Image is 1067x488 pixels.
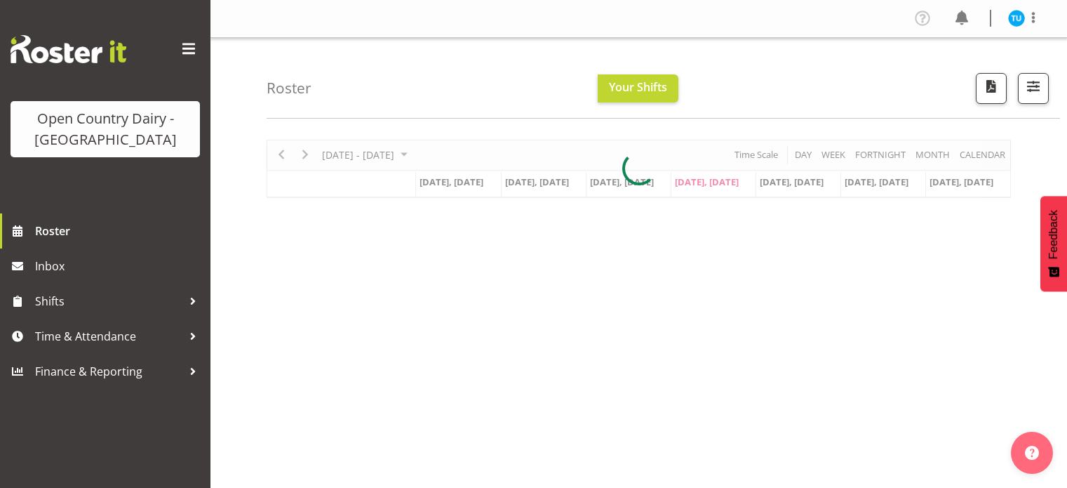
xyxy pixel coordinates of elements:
[976,73,1007,104] button: Download a PDF of the roster according to the set date range.
[25,108,186,150] div: Open Country Dairy - [GEOGRAPHIC_DATA]
[267,80,311,96] h4: Roster
[11,35,126,63] img: Rosterit website logo
[35,220,203,242] span: Roster
[35,361,182,382] span: Finance & Reporting
[1040,196,1067,291] button: Feedback - Show survey
[609,79,667,95] span: Your Shifts
[1047,210,1060,259] span: Feedback
[598,74,678,103] button: Your Shifts
[35,256,203,277] span: Inbox
[35,291,182,312] span: Shifts
[35,326,182,347] span: Time & Attendance
[1008,10,1025,27] img: tania-unahi7482.jpg
[1025,446,1039,460] img: help-xxl-2.png
[1018,73,1049,104] button: Filter Shifts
